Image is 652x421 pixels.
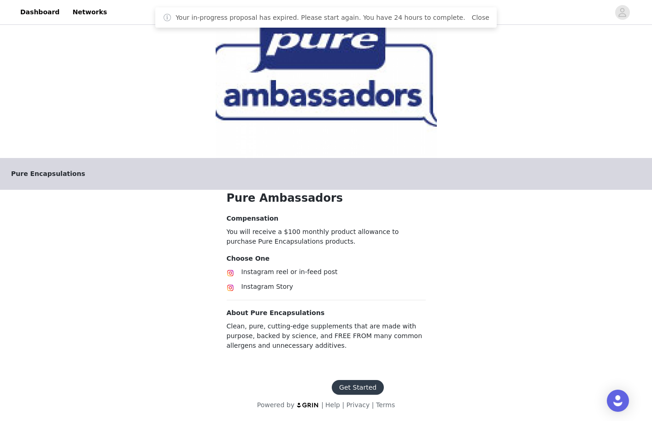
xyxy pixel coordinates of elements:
img: logo [296,402,319,408]
a: Close [472,14,489,21]
h1: Pure Ambassadors [227,190,426,206]
div: Open Intercom Messenger [607,390,629,412]
img: Instagram Icon [227,269,234,277]
a: Terms [376,401,395,409]
h4: Choose One [227,254,426,263]
span: | [321,401,323,409]
img: Instagram Icon [227,284,234,292]
a: Privacy [347,401,370,409]
span: Powered by [257,401,294,409]
button: Get Started [332,380,384,395]
h4: Compensation [227,214,426,223]
span: Pure Encapsulations [11,169,85,179]
span: Your in-progress proposal has expired. Please start again. You have 24 hours to complete. [176,13,465,23]
h4: About Pure Encapsulations [227,308,426,318]
p: You will receive a $100 monthly product allowance to purchase Pure Encapsulations products. [227,227,426,246]
a: Networks [67,2,112,23]
span: | [372,401,374,409]
a: Help [325,401,340,409]
span: Instagram Story [241,283,294,290]
p: Clean, pure, cutting-edge supplements that are made with purpose, backed by science, and FREE FRO... [227,322,426,351]
span: | [342,401,344,409]
span: Instagram reel or in-feed post [241,268,338,275]
div: avatar [618,5,627,20]
a: Dashboard [15,2,65,23]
